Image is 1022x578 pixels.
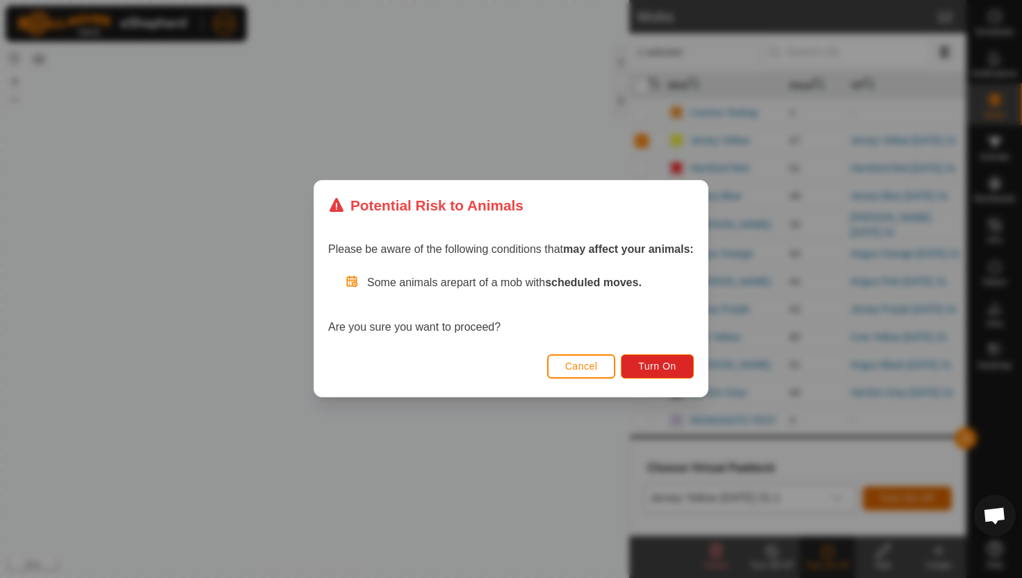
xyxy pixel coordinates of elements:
div: Potential Risk to Animals [328,195,524,216]
span: part of a mob with [457,277,642,289]
button: Turn On [622,354,694,379]
button: Cancel [547,354,616,379]
a: Open chat [974,495,1016,536]
strong: may affect your animals: [563,244,694,256]
span: Cancel [565,361,598,372]
span: Please be aware of the following conditions that [328,244,694,256]
span: Turn On [639,361,676,372]
strong: scheduled moves. [545,277,642,289]
div: Are you sure you want to proceed? [328,275,694,336]
p: Some animals are [367,275,694,292]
